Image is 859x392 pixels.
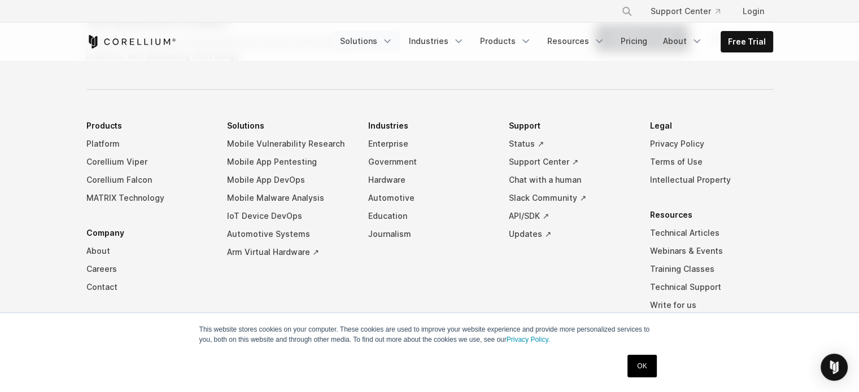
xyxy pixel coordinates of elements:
[368,207,491,225] a: Education
[507,336,550,343] a: Privacy Policy.
[650,135,773,153] a: Privacy Policy
[509,153,632,171] a: Support Center ↗
[86,260,210,278] a: Careers
[650,278,773,296] a: Technical Support
[540,31,612,51] a: Resources
[617,1,637,21] button: Search
[333,31,773,52] div: Navigation Menu
[227,243,350,261] a: Arm Virtual Hardware ↗
[650,153,773,171] a: Terms of Use
[721,32,773,52] a: Free Trial
[509,171,632,189] a: Chat with a human
[227,135,350,153] a: Mobile Vulnerability Research
[608,1,773,21] div: Navigation Menu
[333,31,400,51] a: Solutions
[368,153,491,171] a: Government
[86,35,176,49] a: Corellium Home
[627,355,656,377] a: OK
[86,189,210,207] a: MATRIX Technology
[199,324,660,345] p: This website stores cookies on your computer. These cookies are used to improve your website expe...
[227,171,350,189] a: Mobile App DevOps
[86,153,210,171] a: Corellium Viper
[227,207,350,225] a: IoT Device DevOps
[368,189,491,207] a: Automotive
[509,135,632,153] a: Status ↗
[650,260,773,278] a: Training Classes
[473,31,538,51] a: Products
[650,224,773,242] a: Technical Articles
[650,171,773,189] a: Intellectual Property
[650,296,773,314] a: Write for us
[821,354,848,381] div: Open Intercom Messenger
[227,225,350,243] a: Automotive Systems
[86,135,210,153] a: Platform
[509,225,632,243] a: Updates ↗
[86,278,210,296] a: Contact
[509,189,632,207] a: Slack Community ↗
[368,135,491,153] a: Enterprise
[86,242,210,260] a: About
[402,31,471,51] a: Industries
[86,117,773,361] div: Navigation Menu
[227,189,350,207] a: Mobile Malware Analysis
[86,171,210,189] a: Corellium Falcon
[650,242,773,260] a: Webinars & Events
[227,153,350,171] a: Mobile App Pentesting
[734,1,773,21] a: Login
[642,1,729,21] a: Support Center
[656,31,709,51] a: About
[368,171,491,189] a: Hardware
[614,31,654,51] a: Pricing
[368,225,491,243] a: Journalism
[509,207,632,225] a: API/SDK ↗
